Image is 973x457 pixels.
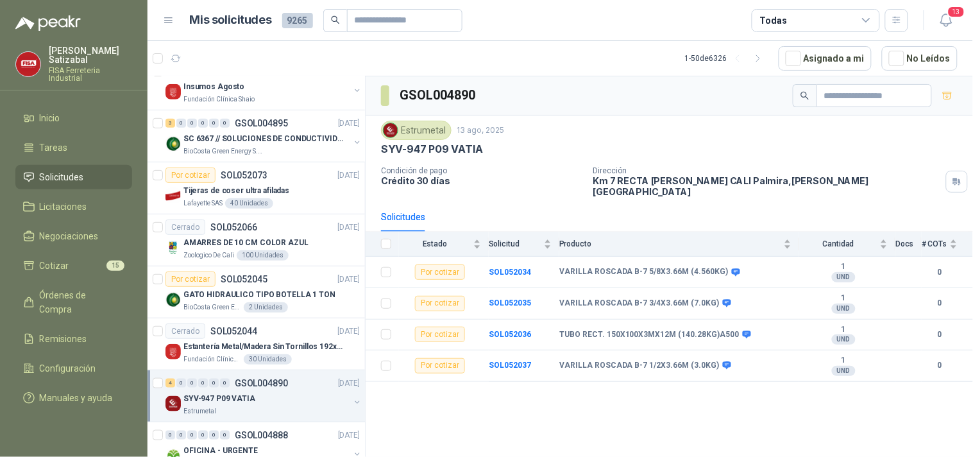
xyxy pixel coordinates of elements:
[237,250,289,261] div: 100 Unidades
[947,6,965,18] span: 13
[399,232,489,257] th: Estado
[381,210,425,224] div: Solicitudes
[187,379,197,388] div: 0
[16,52,40,76] img: Company Logo
[183,146,264,157] p: BioCosta Green Energy S.A.S
[221,171,267,180] p: SOL052073
[338,273,360,286] p: [DATE]
[882,46,958,71] button: No Leídos
[799,356,888,366] b: 1
[183,133,343,145] p: SC 6367 // SOLUCIONES DE CONDUCTIVIDAD
[15,386,132,410] a: Manuales y ayuda
[176,379,186,388] div: 0
[40,111,60,125] span: Inicio
[593,166,941,175] p: Dirección
[489,239,541,248] span: Solicitud
[40,259,69,273] span: Cotizar
[832,366,856,376] div: UND
[165,379,175,388] div: 4
[183,94,255,105] p: Fundación Clínica Shaio
[15,327,132,351] a: Remisiones
[165,344,181,359] img: Company Logo
[489,298,531,307] a: SOL052035
[148,214,365,266] a: CerradoSOL052066[DATE] Company LogoAMARRES DE 10 CM COLOR AZULZoologico De Cali100 Unidades
[198,431,208,440] div: 0
[165,84,181,99] img: Company Logo
[198,119,208,128] div: 0
[40,170,84,184] span: Solicitudes
[15,224,132,248] a: Negociaciones
[338,429,360,442] p: [DATE]
[922,232,973,257] th: # COTs
[832,272,856,282] div: UND
[183,302,241,313] p: BioCosta Green Energy S.A.S
[489,268,531,277] a: SOL052034
[235,379,288,388] p: GSOL004890
[40,229,99,243] span: Negociaciones
[183,198,223,209] p: Lafayette SAS
[209,119,219,128] div: 0
[183,406,216,417] p: Estrumetal
[15,283,132,322] a: Órdenes de Compra
[221,275,267,284] p: SOL052045
[183,250,234,261] p: Zoologico De Cali
[235,119,288,128] p: GSOL004895
[457,125,504,137] p: 13 ago, 2025
[559,239,781,248] span: Producto
[338,377,360,390] p: [DATE]
[559,298,720,309] b: VARILLA ROSCADA B-7 3/4X3.66M (7.0KG)
[415,296,465,311] div: Por cotizar
[381,175,583,186] p: Crédito 30 días
[15,165,132,189] a: Solicitudes
[338,117,360,130] p: [DATE]
[40,332,87,346] span: Remisiones
[49,46,132,64] p: [PERSON_NAME] Satizabal
[799,239,877,248] span: Cantidad
[183,354,241,365] p: Fundación Clínica Shaio
[935,9,958,32] button: 13
[381,142,483,156] p: SYV-947 P09 VATIA
[165,220,205,235] div: Cerrado
[15,254,132,278] a: Cotizar15
[209,379,219,388] div: 0
[183,341,343,353] p: Estantería Metal/Madera Sin Tornillos 192x100x50 cm 5 Niveles Gris
[800,91,809,100] span: search
[338,221,360,234] p: [DATE]
[183,445,258,457] p: OFICINA - URGENTE
[331,15,340,24] span: search
[832,304,856,314] div: UND
[244,354,292,365] div: 30 Unidades
[559,361,720,371] b: VARILLA ROSCADA B-7 1/2X3.66M (3.0KG)
[198,379,208,388] div: 0
[165,431,175,440] div: 0
[49,67,132,82] p: FISA Ferreteria Industrial
[210,223,257,232] p: SOL052066
[176,431,186,440] div: 0
[165,272,216,287] div: Por cotizar
[415,327,465,342] div: Por cotizar
[489,361,531,370] a: SOL052037
[282,13,313,28] span: 9265
[400,85,477,105] h3: GSOL004890
[799,262,888,272] b: 1
[922,266,958,279] b: 0
[489,330,531,339] a: SOL052036
[183,185,289,197] p: Tijeras de coser ultra afiladas
[384,123,398,137] img: Company Logo
[220,431,230,440] div: 0
[559,232,799,257] th: Producto
[176,119,186,128] div: 0
[832,334,856,345] div: UND
[593,175,941,197] p: Km 7 RECTA [PERSON_NAME] CALI Palmira , [PERSON_NAME][GEOGRAPHIC_DATA]
[210,327,257,336] p: SOL052044
[415,358,465,374] div: Por cotizar
[220,119,230,128] div: 0
[338,325,360,338] p: [DATE]
[148,162,365,214] a: Por cotizarSOL052073[DATE] Company LogoTijeras de coser ultra afiladasLafayette SAS40 Unidades
[922,297,958,309] b: 0
[165,119,175,128] div: 3
[165,188,181,203] img: Company Logo
[235,431,288,440] p: GSOL004888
